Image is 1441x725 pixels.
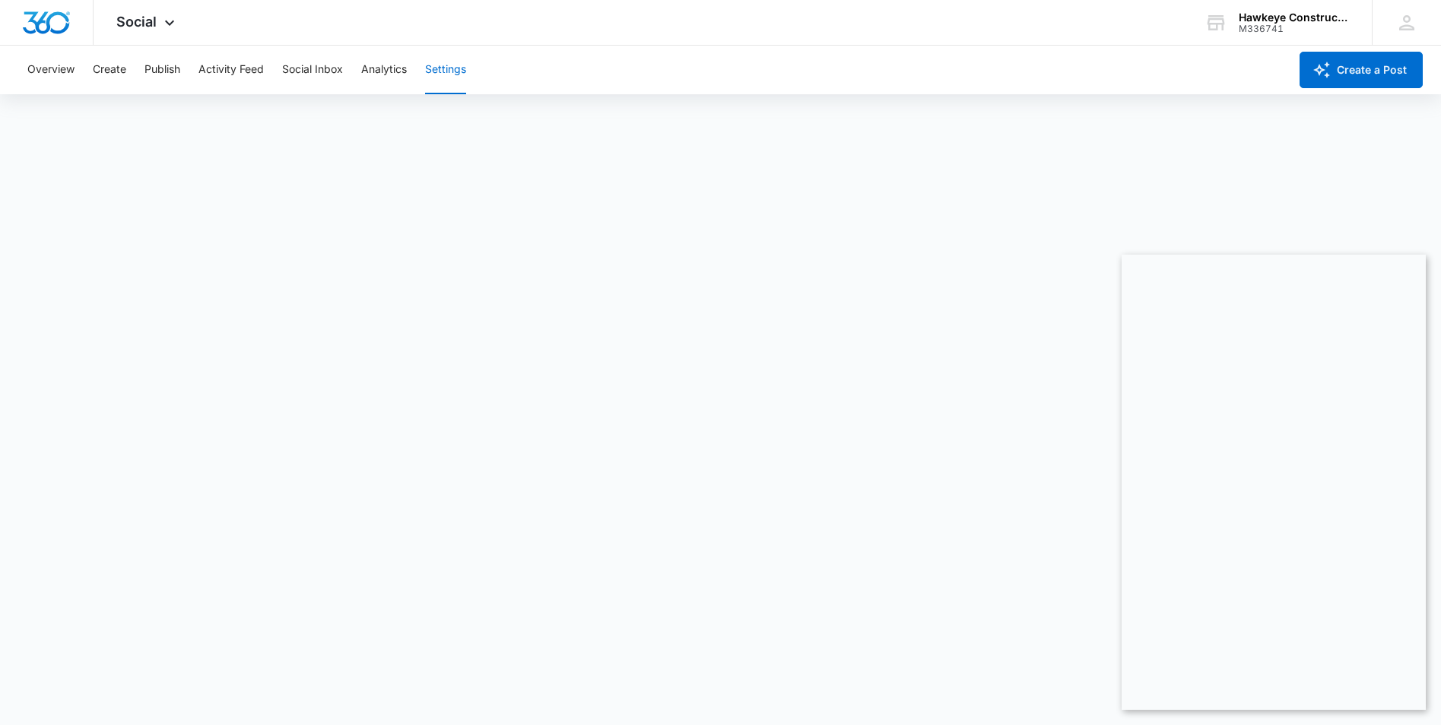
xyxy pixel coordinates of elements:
button: Social Inbox [282,46,343,94]
span: Social [116,14,157,30]
div: account id [1239,24,1350,34]
button: Analytics [361,46,407,94]
button: Activity Feed [198,46,264,94]
button: Settings [425,46,466,94]
button: Create [93,46,126,94]
button: Overview [27,46,75,94]
div: account name [1239,11,1350,24]
button: Publish [144,46,180,94]
button: Create a Post [1300,52,1423,88]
